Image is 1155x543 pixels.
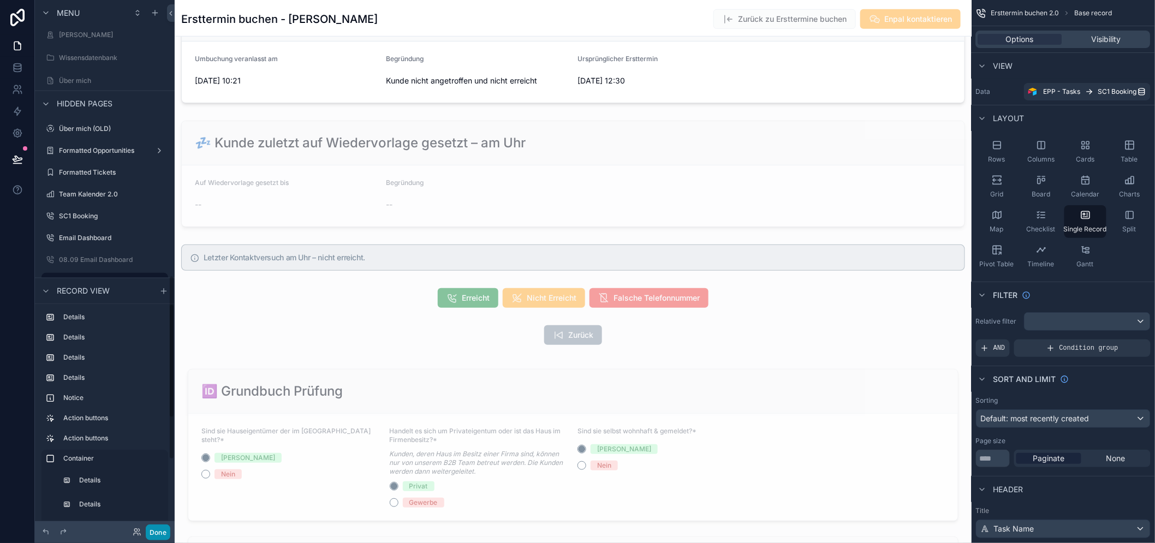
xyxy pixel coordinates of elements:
[181,11,378,27] h1: Ersttermin buchen - [PERSON_NAME]
[1071,190,1100,199] span: Calendar
[59,31,166,39] label: [PERSON_NAME]
[63,333,164,342] label: Details
[41,72,168,89] a: Über mich
[993,344,1005,353] span: AND
[989,155,1005,164] span: Rows
[1109,205,1151,238] button: Split
[59,168,166,177] label: Formatted Tickets
[1064,240,1106,273] button: Gantt
[59,53,166,62] label: Wissensdatenbank
[35,304,175,521] div: scrollable content
[41,273,168,290] a: Ersttermin buchen 2.0
[1032,190,1051,199] span: Board
[1092,34,1121,45] span: Visibility
[63,374,164,383] label: Details
[1064,205,1106,238] button: Single Record
[1020,240,1062,273] button: Timeline
[980,260,1014,268] span: Pivot Table
[1033,453,1065,464] span: Paginate
[1064,225,1107,234] span: Single Record
[1109,170,1151,203] button: Charts
[41,186,168,203] a: Team Kalender 2.0
[1123,225,1136,234] span: Split
[1064,135,1106,168] button: Cards
[63,394,164,403] label: Notice
[41,26,168,44] a: [PERSON_NAME]
[993,374,1056,385] span: Sort And Limit
[994,523,1034,534] span: Task Name
[79,500,162,509] label: Details
[981,414,1089,423] span: Default: most recently created
[63,313,164,322] label: Details
[41,142,168,159] a: Formatted Opportunities
[1077,260,1094,268] span: Gantt
[993,290,1018,301] span: Filter
[59,190,166,199] label: Team Kalender 2.0
[991,190,1004,199] span: Grid
[993,61,1013,71] span: View
[1109,135,1151,168] button: Table
[41,251,168,268] a: 08.09 Email Dashboard
[1028,155,1055,164] span: Columns
[1106,453,1126,464] span: None
[1020,135,1062,168] button: Columns
[59,124,166,133] label: Über mich (OLD)
[976,170,1018,203] button: Grid
[57,8,80,19] span: Menu
[63,455,164,463] label: Container
[79,476,162,485] label: Details
[976,437,1006,445] label: Page size
[41,49,168,67] a: Wissensdatenbank
[1028,260,1055,268] span: Timeline
[1064,170,1106,203] button: Calendar
[976,520,1151,538] button: Task Name
[993,113,1025,124] span: Layout
[976,396,998,405] label: Sorting
[63,434,164,443] label: Action buttons
[976,409,1151,428] button: Default: most recently created
[976,87,1020,96] label: Data
[59,146,151,155] label: Formatted Opportunities
[1007,34,1034,45] span: Options
[1121,155,1138,164] span: Table
[1059,344,1118,353] span: Condition group
[63,354,164,362] label: Details
[1075,9,1112,17] span: Base record
[59,255,166,264] label: 08.09 Email Dashboard
[993,484,1023,495] span: Header
[41,207,168,225] a: SC1 Booking
[41,229,168,247] a: Email Dashboard
[976,240,1018,273] button: Pivot Table
[976,135,1018,168] button: Rows
[1098,87,1137,96] span: SC1 Booking
[59,212,166,220] label: SC1 Booking
[976,205,1018,238] button: Map
[41,120,168,138] a: Über mich (OLD)
[59,234,166,242] label: Email Dashboard
[146,524,170,540] button: Done
[57,286,110,297] span: Record view
[976,506,1151,515] label: Title
[1120,190,1140,199] span: Charts
[57,99,112,110] span: Hidden pages
[1020,170,1062,203] button: Board
[63,414,164,423] label: Action buttons
[59,76,166,85] label: Über mich
[1076,155,1095,164] span: Cards
[41,164,168,181] a: Formatted Tickets
[1027,225,1056,234] span: Checklist
[991,9,1059,17] span: Ersttermin buchen 2.0
[990,225,1004,234] span: Map
[1044,87,1081,96] span: EPP - Tasks
[1028,87,1037,96] img: Airtable Logo
[59,277,162,286] label: Ersttermin buchen 2.0
[1020,205,1062,238] button: Checklist
[976,317,1020,326] label: Relative filter
[1024,83,1151,100] a: EPP - TasksSC1 Booking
